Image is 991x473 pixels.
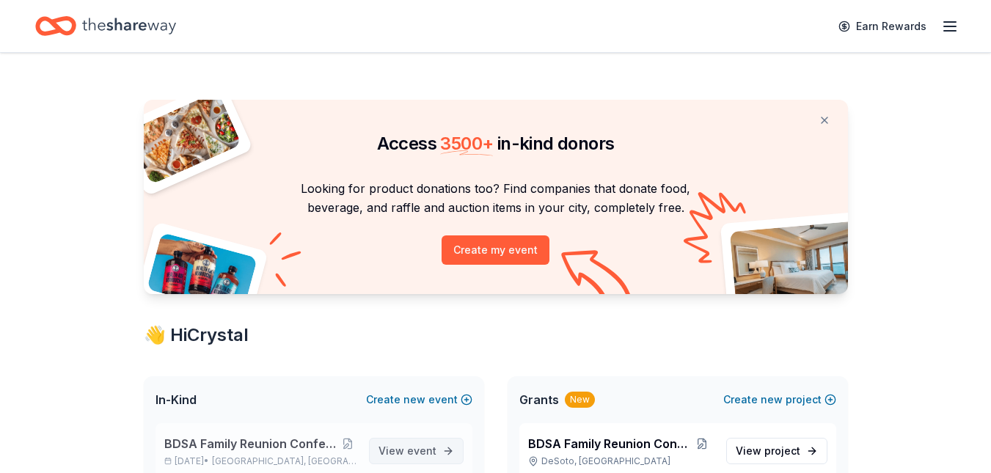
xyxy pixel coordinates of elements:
span: Grants [519,391,559,408]
a: View project [726,438,827,464]
div: 👋 Hi Crystal [144,323,848,347]
p: [DATE] • [164,455,357,467]
p: Looking for product donations too? Find companies that donate food, beverage, and raffle and auct... [161,179,830,218]
button: Createnewevent [366,391,472,408]
span: Access in-kind donors [377,133,615,154]
span: new [403,391,425,408]
span: In-Kind [156,391,197,408]
a: Earn Rewards [830,13,935,40]
span: new [761,391,783,408]
span: View [736,442,800,460]
img: Curvy arrow [561,250,635,305]
span: [GEOGRAPHIC_DATA], [GEOGRAPHIC_DATA] [212,455,356,467]
button: Createnewproject [723,391,836,408]
a: View event [369,438,464,464]
span: BDSA Family Reunion Conference [528,435,690,452]
div: New [565,392,595,408]
img: Pizza [127,91,241,185]
a: Home [35,9,176,43]
p: DeSoto, [GEOGRAPHIC_DATA] [528,455,714,467]
span: View [379,442,436,460]
button: Create my event [442,235,549,265]
span: BDSA Family Reunion Conference Silent Auction [164,435,339,452]
span: event [407,444,436,457]
span: 3500 + [440,133,493,154]
span: project [764,444,800,457]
